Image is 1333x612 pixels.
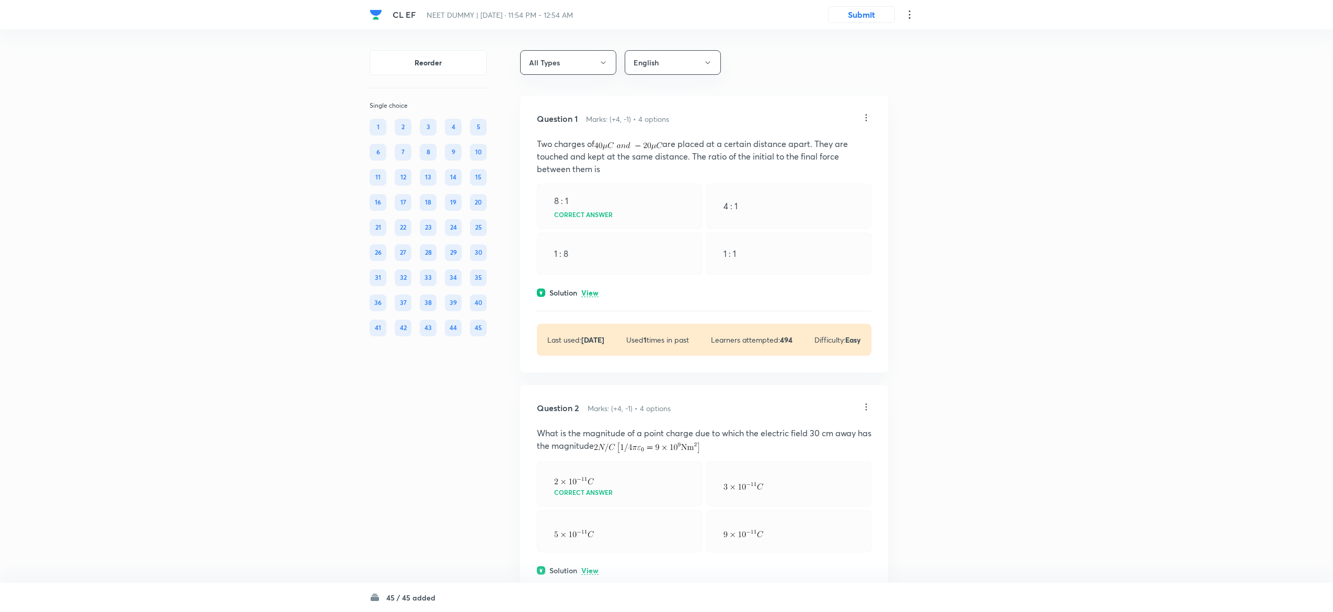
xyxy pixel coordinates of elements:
div: 14 [445,169,462,186]
div: 28 [420,244,436,261]
p: 8 : 1 [554,195,568,207]
h6: Marks: (+4, -1) • 4 options [586,114,669,124]
p: Used times in past [626,334,689,345]
div: 27 [395,244,411,261]
p: View [581,567,599,575]
img: solution.svg [537,566,545,575]
div: 36 [370,294,386,311]
strong: 1 [643,335,647,345]
div: 3 [420,119,436,135]
div: 29 [445,244,462,261]
div: 8 [420,144,436,161]
div: 13 [420,169,436,186]
p: 4 : 1 [723,200,738,212]
p: What is the magnitude of a point charge due to which the electric field 30 cm away has the magnitude [537,427,871,453]
div: 39 [445,294,462,311]
p: Correct answer [554,489,613,495]
div: 33 [420,269,436,286]
div: 23 [420,219,436,236]
div: 40 [470,294,487,311]
h6: 45 / 45 added [386,592,435,603]
p: Single choice [370,101,487,110]
p: Correct answer [554,211,613,218]
img: 2 N / C\left[1 / 4 \pi \varepsilon_{0}=9 \times 10^{9} \mathrm{Nm}^{2}\right] [594,443,699,453]
div: 12 [395,169,411,186]
div: 2 [395,119,411,135]
a: Company Logo [370,8,384,21]
p: View [581,289,599,297]
div: 1 [370,119,386,135]
div: 10 [470,144,487,161]
div: 16 [370,194,386,211]
div: 34 [445,269,462,286]
div: 19 [445,194,462,211]
img: 2 \times 10^{-11} C [554,477,594,484]
div: 44 [445,320,462,336]
p: 1 : 8 [554,247,568,260]
button: English [625,50,721,75]
p: Two charges of are placed at a certain distance apart. They are touched and kept at the same dist... [537,138,871,175]
h5: Question 2 [537,402,579,414]
div: 38 [420,294,436,311]
button: All Types [520,50,616,75]
div: 21 [370,219,386,236]
div: 7 [395,144,411,161]
div: 5 [470,119,487,135]
div: 24 [445,219,462,236]
div: 4 [445,119,462,135]
span: CL EF [393,9,416,20]
span: NEET DUMMY | [DATE] · 11:54 PM - 12:54 AM [427,10,573,20]
strong: 494 [780,335,792,345]
img: 5 \times 10^{-11} C [554,530,594,537]
div: 45 [470,320,487,336]
div: 9 [445,144,462,161]
div: 35 [470,269,487,286]
img: solution.svg [537,288,545,297]
div: 26 [370,244,386,261]
p: Learners attempted: [711,334,792,345]
p: Difficulty: [814,334,861,345]
div: 30 [470,244,487,261]
h6: Marks: (+4, -1) • 4 options [588,403,671,414]
h6: Solution [549,287,577,298]
div: 20 [470,194,487,211]
img: Company Logo [370,8,382,21]
div: 31 [370,269,386,286]
button: Submit [828,6,895,23]
p: Last used: [547,334,604,345]
div: 32 [395,269,411,286]
div: 18 [420,194,436,211]
h5: Question 1 [537,112,578,125]
p: 1 : 1 [723,247,736,260]
img: 9 \times 10^{-11} C [723,530,763,537]
div: 11 [370,169,386,186]
strong: Easy [845,335,861,345]
h6: Solution [549,565,577,576]
button: Reorder [370,50,487,75]
div: 6 [370,144,386,161]
div: 37 [395,294,411,311]
div: 43 [420,320,436,336]
div: 25 [470,219,487,236]
div: 41 [370,320,386,336]
div: 17 [395,194,411,211]
img: 3 \times 10^{-11} C [723,482,763,490]
div: 15 [470,169,487,186]
div: 42 [395,320,411,336]
div: 22 [395,219,411,236]
strong: [DATE] [581,335,604,345]
img: 40 \mu C \ { and }\ -20 \mu C [594,142,662,150]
